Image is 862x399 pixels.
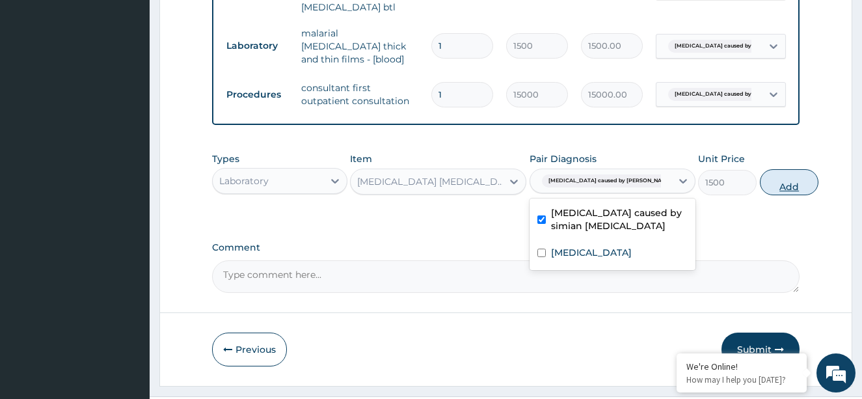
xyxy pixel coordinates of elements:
[357,175,504,188] div: [MEDICAL_DATA] [MEDICAL_DATA] (MP) RDT
[668,88,809,101] span: [MEDICAL_DATA] caused by [PERSON_NAME]...
[220,83,295,107] td: Procedures
[542,174,682,187] span: [MEDICAL_DATA] caused by [PERSON_NAME]...
[212,154,239,165] label: Types
[212,333,287,366] button: Previous
[551,206,688,232] label: [MEDICAL_DATA] caused by simian [MEDICAL_DATA]
[212,242,800,253] label: Comment
[530,152,597,165] label: Pair Diagnosis
[760,169,818,195] button: Add
[213,7,245,38] div: Minimize live chat window
[68,73,219,90] div: Chat with us now
[686,361,797,372] div: We're Online!
[551,246,632,259] label: [MEDICAL_DATA]
[75,118,180,249] span: We're online!
[668,40,809,53] span: [MEDICAL_DATA] caused by [PERSON_NAME]...
[7,263,248,309] textarea: Type your message and hit 'Enter'
[295,20,425,72] td: malarial [MEDICAL_DATA] thick and thin films - [blood]
[686,374,797,385] p: How may I help you today?
[698,152,745,165] label: Unit Price
[721,333,800,366] button: Submit
[220,34,295,58] td: Laboratory
[24,65,53,98] img: d_794563401_company_1708531726252_794563401
[350,152,372,165] label: Item
[295,75,425,114] td: consultant first outpatient consultation
[219,174,269,187] div: Laboratory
